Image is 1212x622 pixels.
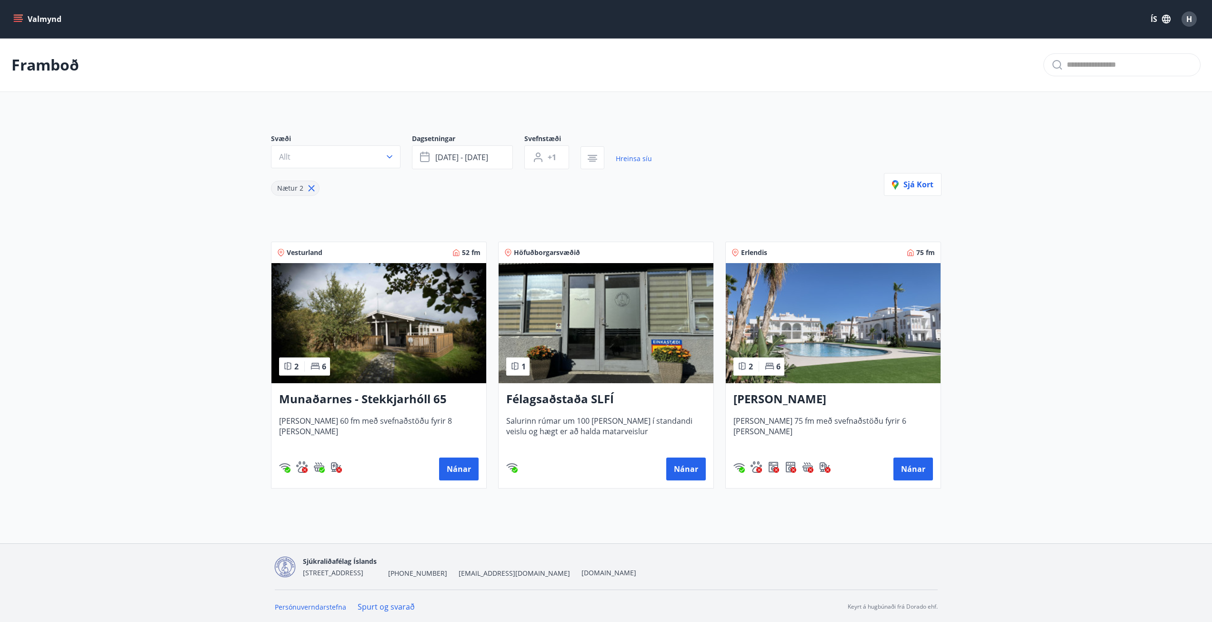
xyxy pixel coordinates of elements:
[11,54,79,75] p: Framboð
[388,569,447,578] span: [PHONE_NUMBER]
[1178,8,1201,31] button: H
[331,461,342,473] div: Hleðslustöð fyrir rafbíla
[506,416,706,447] span: Salurinn rúmar um 100 [PERSON_NAME] í standandi veislu og hægt er að halda matarveislur
[271,263,486,383] img: Paella dish
[749,361,753,372] span: 2
[322,361,326,372] span: 6
[303,557,377,566] span: Sjúkraliðafélag Íslands
[271,145,401,168] button: Allt
[294,361,299,372] span: 2
[819,461,831,473] div: Hleðslustöð fyrir rafbíla
[296,461,308,473] img: pxcaIm5dSOV3FS4whs1soiYWTwFQvksT25a9J10C.svg
[11,10,65,28] button: menu
[548,152,556,163] span: +1
[1145,10,1176,28] button: ÍS
[768,461,779,473] img: Dl16BY4EX9PAW649lg1C3oBuIaAsR6QVDQBO2cTm.svg
[751,461,762,473] img: pxcaIm5dSOV3FS4whs1soiYWTwFQvksT25a9J10C.svg
[459,569,570,578] span: [EMAIL_ADDRESS][DOMAIN_NAME]
[279,391,479,408] h3: Munaðarnes - Stekkjarhóll 65
[733,416,933,447] span: [PERSON_NAME] 75 fm með svefnaðstöðu fyrir 6 [PERSON_NAME]
[462,248,481,257] span: 52 fm
[412,145,513,169] button: [DATE] - [DATE]
[893,458,933,480] button: Nánar
[271,181,320,196] div: Nætur 2
[524,134,581,145] span: Svefnstæði
[279,152,290,162] span: Allt
[785,461,796,473] div: Þurrkari
[303,568,363,577] span: [STREET_ADDRESS]
[275,557,295,577] img: d7T4au2pYIU9thVz4WmmUT9xvMNnFvdnscGDOPEg.png
[279,416,479,447] span: [PERSON_NAME] 60 fm með svefnaðstöðu fyrir 8 [PERSON_NAME]
[412,134,524,145] span: Dagsetningar
[741,248,767,257] span: Erlendis
[581,568,636,577] a: [DOMAIN_NAME]
[884,173,942,196] button: Sjá kort
[819,461,831,473] img: nH7E6Gw2rvWFb8XaSdRp44dhkQaj4PJkOoRYItBQ.svg
[521,361,526,372] span: 1
[506,391,706,408] h3: Félagsaðstaða SLFÍ
[287,248,322,257] span: Vesturland
[616,148,652,169] a: Hreinsa síu
[514,248,580,257] span: Höfuðborgarsvæðið
[892,179,933,190] span: Sjá kort
[279,461,290,473] img: HJRyFFsYp6qjeUYhR4dAD8CaCEsnIFYZ05miwXoh.svg
[439,458,479,480] button: Nánar
[733,461,745,473] img: HJRyFFsYp6qjeUYhR4dAD8CaCEsnIFYZ05miwXoh.svg
[506,461,518,473] img: HJRyFFsYp6qjeUYhR4dAD8CaCEsnIFYZ05miwXoh.svg
[275,602,346,612] a: Persónuverndarstefna
[435,152,488,163] span: [DATE] - [DATE]
[733,391,933,408] h3: [PERSON_NAME]
[768,461,779,473] div: Þvottavél
[313,461,325,473] div: Heitur pottur
[726,263,941,383] img: Paella dish
[1186,14,1192,24] span: H
[751,461,762,473] div: Gæludýr
[277,184,303,193] span: Nætur 2
[271,134,412,145] span: Svæði
[506,461,518,473] div: Þráðlaust net
[296,461,308,473] div: Gæludýr
[776,361,781,372] span: 6
[916,248,935,257] span: 75 fm
[279,461,290,473] div: Þráðlaust net
[358,602,415,612] a: Spurt og svarað
[785,461,796,473] img: hddCLTAnxqFUMr1fxmbGG8zWilo2syolR0f9UjPn.svg
[499,263,713,383] img: Paella dish
[666,458,706,480] button: Nánar
[802,461,813,473] img: h89QDIuHlAdpqTriuIvuEWkTH976fOgBEOOeu1mi.svg
[313,461,325,473] img: h89QDIuHlAdpqTriuIvuEWkTH976fOgBEOOeu1mi.svg
[733,461,745,473] div: Þráðlaust net
[802,461,813,473] div: Heitur pottur
[848,602,938,611] p: Keyrt á hugbúnaði frá Dorado ehf.
[331,461,342,473] img: nH7E6Gw2rvWFb8XaSdRp44dhkQaj4PJkOoRYItBQ.svg
[524,145,569,169] button: +1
